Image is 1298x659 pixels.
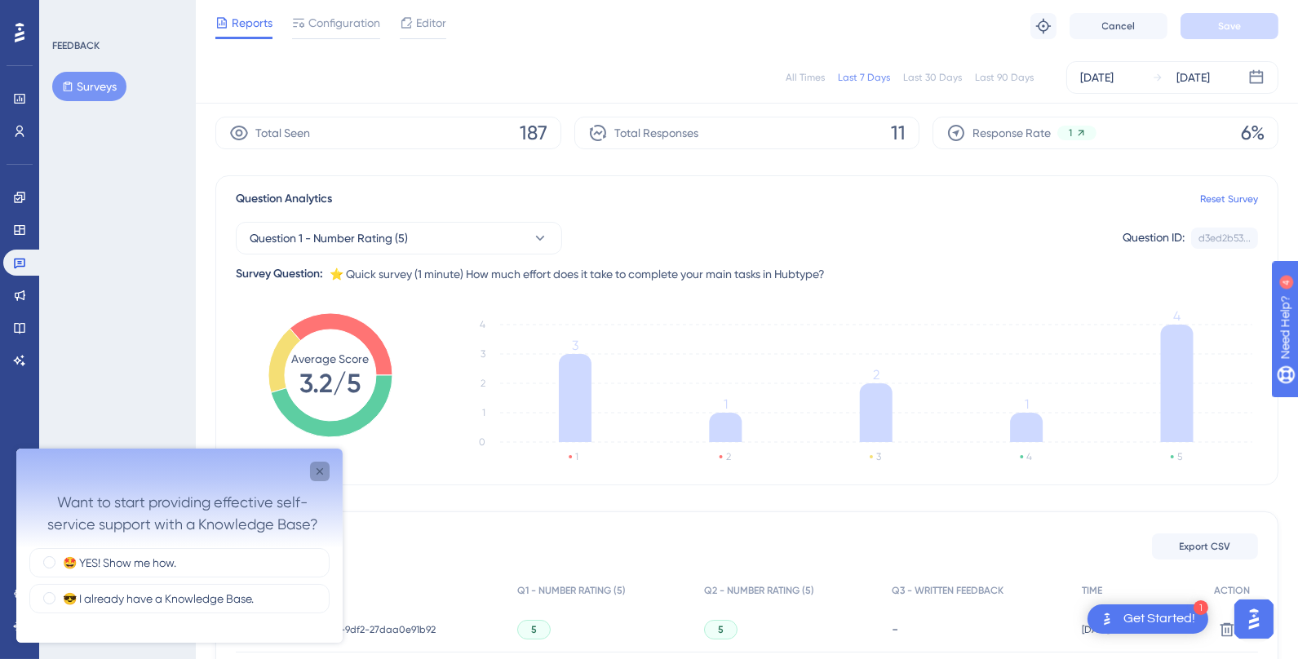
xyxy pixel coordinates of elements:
[892,584,1003,597] span: Q3 - WRITTEN FEEDBACK
[38,4,102,24] span: Need Help?
[1080,68,1114,87] div: [DATE]
[1102,20,1136,33] span: Cancel
[891,120,906,146] span: 11
[873,367,879,383] tspan: 2
[1088,604,1208,634] div: Open Get Started! checklist, remaining modules: 1
[52,39,100,52] div: FEEDBACK
[1214,584,1250,597] span: ACTION
[975,71,1034,84] div: Last 90 Days
[517,584,626,597] span: Q1 - NUMBER RATING (5)
[250,228,408,248] span: Question 1 - Number Rating (5)
[838,71,890,84] div: Last 7 Days
[1123,228,1185,249] div: Question ID:
[531,623,537,636] span: 5
[575,451,578,462] text: 1
[481,378,485,389] tspan: 2
[1218,20,1241,33] span: Save
[1152,533,1258,559] button: Export CSV
[726,451,731,462] text: 2
[704,584,814,597] span: Q2 - NUMBER RATING (5)
[876,451,881,462] text: 3
[614,123,698,143] span: Total Responses
[292,352,370,365] tspan: Average Score
[1069,126,1072,139] span: 1
[1025,396,1029,412] tspan: 1
[1229,595,1278,644] iframe: UserGuiding AI Assistant Launcher
[1177,451,1182,462] text: 5
[308,13,380,33] span: Configuration
[330,264,825,284] span: ⭐️ Quick survey (1 minute) How much effort does it take to complete your main tasks in Hubtype?
[300,368,361,399] tspan: 3.2/5
[236,222,562,254] button: Question 1 - Number Rating (5)
[482,407,485,418] tspan: 1
[1123,610,1195,628] div: Get Started!
[236,189,332,209] span: Question Analytics
[1026,451,1032,462] text: 4
[1082,584,1102,597] span: TIME
[1173,308,1181,324] tspan: 4
[255,123,310,143] span: Total Seen
[1241,120,1265,146] span: 6%
[1194,600,1208,615] div: 1
[972,123,1051,143] span: Response Rate
[481,348,485,360] tspan: 3
[1181,13,1278,39] button: Save
[480,319,485,330] tspan: 4
[786,71,825,84] div: All Times
[479,436,485,448] tspan: 0
[1082,623,1129,636] span: [DATE] 7:38
[718,623,724,636] span: 5
[1180,540,1231,553] span: Export CSV
[1070,13,1167,39] button: Cancel
[416,13,446,33] span: Editor
[1200,192,1258,206] a: Reset Survey
[572,338,578,353] tspan: 3
[52,72,126,101] button: Surveys
[113,8,118,21] div: 4
[1198,232,1251,245] div: d3ed2b53...
[232,13,272,33] span: Reports
[903,71,962,84] div: Last 30 Days
[1097,609,1117,629] img: launcher-image-alternative-text
[1176,68,1210,87] div: [DATE]
[16,449,343,643] iframe: UserGuiding Survey
[236,264,323,284] div: Survey Question:
[520,120,547,146] span: 187
[892,621,1065,637] div: -
[724,396,728,412] tspan: 1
